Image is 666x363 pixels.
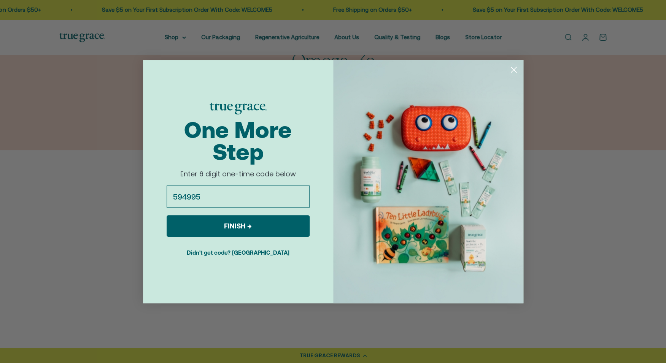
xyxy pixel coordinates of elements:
img: 434b2455-bb6d-4450-8e89-62a77131050a.jpeg [333,60,523,303]
img: 18be5d14-aba7-4724-9449-be68293c42cd.png [210,103,267,114]
span: One More Step [184,117,292,165]
button: Close dialog [507,63,520,76]
p: Enter 6 digit one-time code below [164,170,312,178]
button: FINISH → [167,215,310,237]
button: Didn't get code? [GEOGRAPHIC_DATA] [167,243,310,262]
input: Enter code [167,185,310,208]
